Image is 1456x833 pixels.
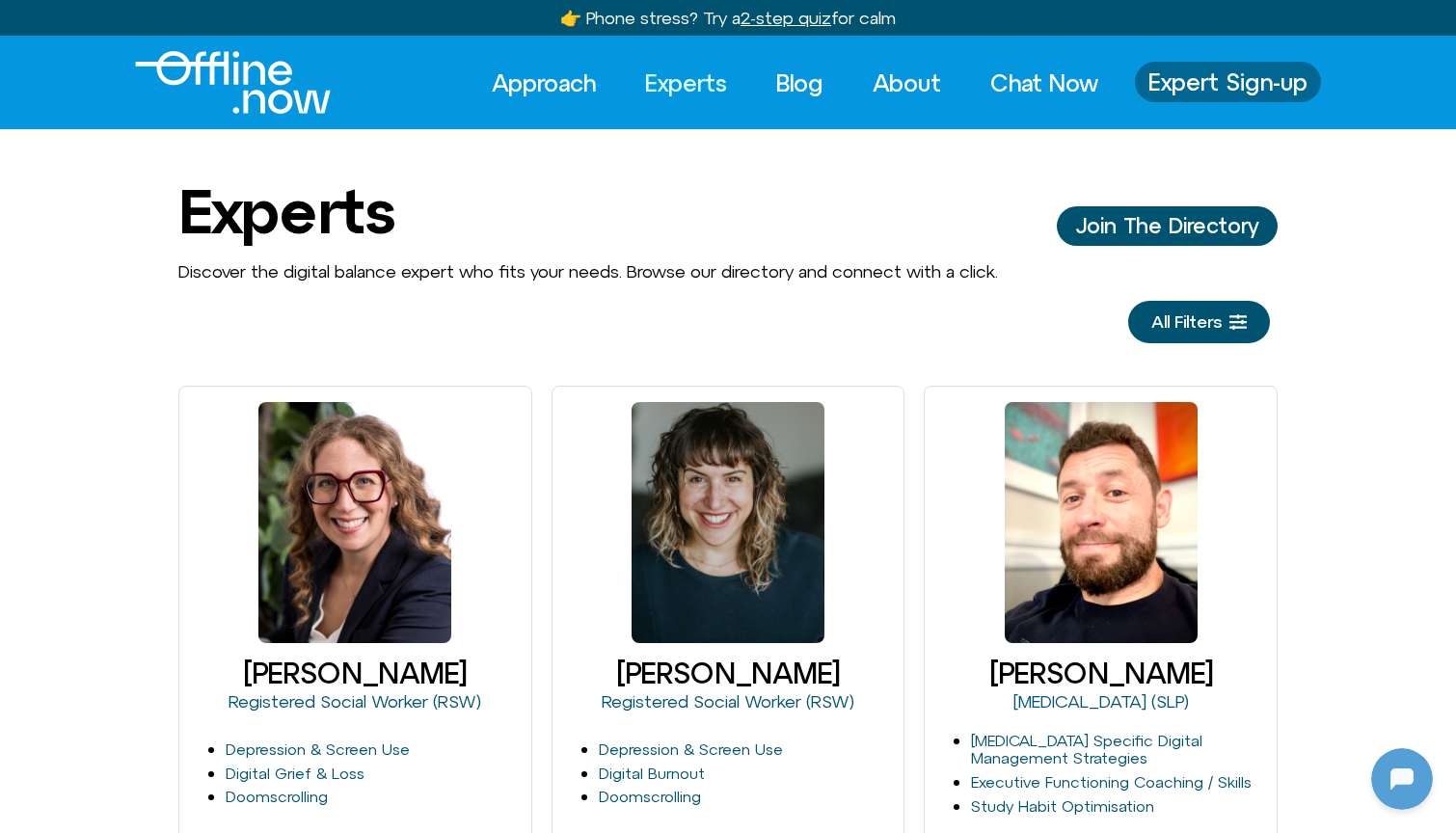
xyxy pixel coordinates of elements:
a: Join The Director [1057,206,1278,245]
p: I wake up and immediately use my phone [77,85,366,131]
a: Depression & Screen Use [226,740,410,758]
a: Chat Now [973,62,1116,104]
nav: Menu [474,62,1116,104]
u: 2-step quiz [741,8,831,28]
a: [PERSON_NAME] [616,657,840,689]
svg: Close Chatbot Button [337,9,369,41]
a: Digital Burnout [599,765,705,782]
span: Expert Sign-up [1148,69,1308,94]
textarea: Message Input [33,621,299,640]
img: N5FCcHC.png [17,10,48,40]
svg: Voice Input Button [330,615,361,646]
a: Experts [628,62,744,104]
h2: [DOMAIN_NAME] [57,13,296,38]
iframe: Botpress [1371,748,1433,810]
span: All Filters [1151,312,1222,332]
a: Depression & Screen Use [599,740,783,758]
svg: Restart Conversation Button [304,9,337,41]
a: Expert Sign-up [1135,62,1321,102]
a: [MEDICAL_DATA] (SLP) [1013,691,1189,712]
a: [MEDICAL_DATA] Specific Digital Management Strategies [971,732,1202,767]
img: N5FCcHC.png [5,260,32,287]
a: Doomscrolling [226,788,328,805]
a: Executive Functioning Coaching / Skills [971,773,1252,791]
a: [PERSON_NAME] [989,657,1213,689]
p: Alright — let’s try something small. What’s one tiny 3‑minute action you can do right after the a... [55,526,344,665]
a: [PERSON_NAME] [243,657,467,689]
p: right after the alarm [223,312,365,336]
img: N5FCcHC.png [5,418,32,445]
p: Morning check — what’s one tiny 3-minute action you could do on waking instead of reaching for yo... [55,368,344,438]
a: All Filters [1128,301,1270,343]
h1: Experts [178,177,394,245]
a: Registered Social Worker (RSW) [602,691,854,712]
img: offline.now [135,51,331,114]
button: Expand Header Button [5,5,381,45]
a: Blog [759,62,841,104]
p: not sure [307,470,365,494]
a: About [855,62,958,104]
div: Logo [135,51,298,114]
span: Join The Directory [1076,214,1258,237]
a: Registered Social Worker (RSW) [229,691,481,712]
a: Doomscrolling [599,788,701,805]
span: Discover the digital balance expert who fits your needs. Browse our directory and connect with a ... [178,261,998,282]
a: Approach [474,62,613,104]
a: 👉 Phone stress? Try a2-step quizfor calm [560,8,896,28]
a: Study Habit Optimisation [971,797,1154,815]
a: Digital Grief & Loss [226,765,364,782]
p: Thanks for asking — noticing this is a solid first step. When in the morning do you first reach f... [55,164,344,280]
